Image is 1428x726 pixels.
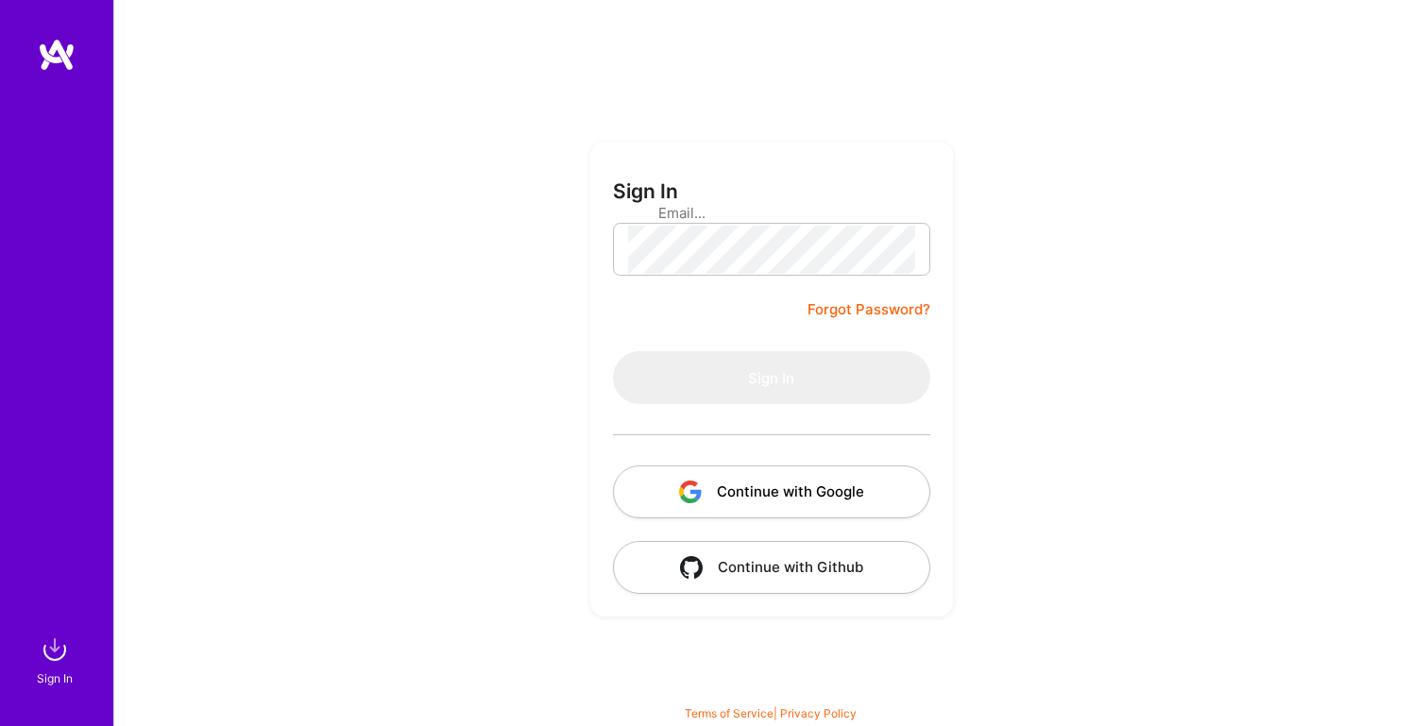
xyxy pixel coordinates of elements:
img: sign in [36,631,74,668]
button: Continue with Google [613,465,930,518]
a: Terms of Service [685,706,773,720]
img: icon [679,481,702,503]
div: Sign In [37,668,73,688]
a: Privacy Policy [780,706,857,720]
img: icon [680,556,703,579]
a: Forgot Password? [807,298,930,321]
a: sign inSign In [40,631,74,688]
span: | [685,706,857,720]
input: Email... [658,189,885,237]
h3: Sign In [613,179,678,203]
button: Sign In [613,351,930,404]
div: © 2025 ATeams Inc., All rights reserved. [113,669,1428,717]
img: logo [38,38,76,72]
button: Continue with Github [613,541,930,594]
